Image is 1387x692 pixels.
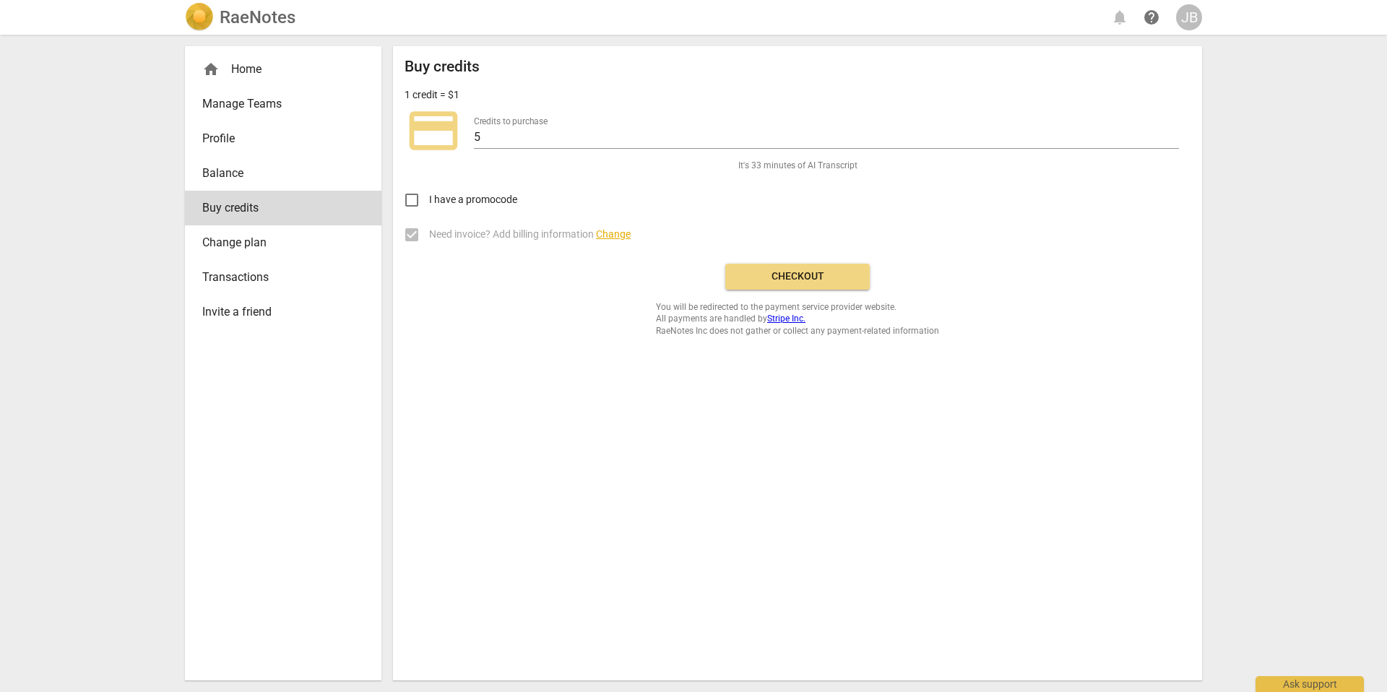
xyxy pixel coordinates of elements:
a: Buy credits [185,191,381,225]
span: credit_card [405,102,462,160]
a: Manage Teams [185,87,381,121]
h2: RaeNotes [220,7,295,27]
span: Change plan [202,234,353,251]
span: You will be redirected to the payment service provider website. All payments are handled by RaeNo... [656,301,939,337]
span: Change [596,228,631,240]
a: LogoRaeNotes [185,3,295,32]
a: Profile [185,121,381,156]
div: Ask support [1256,676,1364,692]
span: Profile [202,130,353,147]
span: Need invoice? Add billing information [429,227,631,242]
span: Checkout [737,269,858,284]
span: Buy credits [202,199,353,217]
button: JB [1176,4,1202,30]
a: Transactions [185,260,381,295]
div: Home [185,52,381,87]
span: It's 33 minutes of AI Transcript [738,160,857,172]
img: Logo [185,3,214,32]
span: Manage Teams [202,95,353,113]
span: Invite a friend [202,303,353,321]
h2: Buy credits [405,58,480,76]
span: I have a promocode [429,192,517,207]
button: Checkout [725,264,870,290]
a: Help [1138,4,1165,30]
label: Credits to purchase [474,117,548,126]
div: Home [202,61,353,78]
span: help [1143,9,1160,26]
a: Balance [185,156,381,191]
a: Invite a friend [185,295,381,329]
span: home [202,61,220,78]
p: 1 credit = $1 [405,87,459,103]
a: Change plan [185,225,381,260]
a: Stripe Inc. [767,313,805,324]
span: Transactions [202,269,353,286]
span: Balance [202,165,353,182]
